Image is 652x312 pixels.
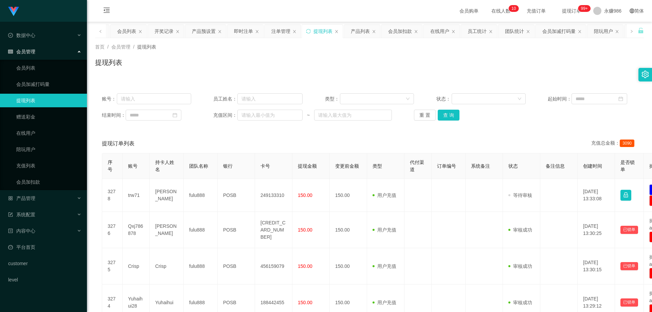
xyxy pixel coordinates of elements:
[334,30,339,34] i: 图标: close
[260,163,270,169] span: 卡号
[488,8,514,13] span: 在线人数
[218,212,255,248] td: POSB
[298,300,312,305] span: 150.00
[620,140,634,147] span: 3090
[102,112,126,119] span: 结束时间：
[518,97,522,102] i: 图标: down
[388,25,412,38] div: 会员加扣款
[471,163,490,169] span: 系统备注
[102,95,117,103] span: 账号：
[330,212,367,248] td: 150.00
[8,49,35,54] span: 会员管理
[373,227,396,233] span: 用户充值
[594,25,613,38] div: 陪玩用户
[638,27,644,34] i: 图标: unlock
[108,160,112,172] span: 序号
[8,228,13,233] i: 图标: profile
[438,110,459,121] button: 查 询
[255,30,259,34] i: 图标: close
[8,7,19,16] img: logo.9652507e.png
[505,25,524,38] div: 团队统计
[526,30,530,34] i: 图标: close
[123,248,150,285] td: Crisp
[620,160,635,172] span: 是否锁单
[117,93,191,104] input: 请输入
[102,140,134,148] span: 提现订单列表
[128,163,138,169] span: 账号
[330,248,367,285] td: 150.00
[630,8,634,13] i: 图标: global
[630,30,633,33] i: 图标: right
[8,257,81,270] a: customer
[123,179,150,212] td: trw71
[451,30,455,34] i: 图标: close
[508,192,532,198] span: 等待审核
[303,112,314,119] span: ~
[583,163,602,169] span: 创建时间
[298,227,312,233] span: 150.00
[559,8,584,13] span: 提现订单
[218,30,222,34] i: 图标: close
[508,300,532,305] span: 审核成功
[406,97,410,102] i: 图标: down
[511,5,514,12] p: 1
[189,163,208,169] span: 团队名称
[620,190,631,201] button: 图标: lock
[508,263,532,269] span: 审核成功
[237,93,303,104] input: 请输入
[641,71,649,78] i: 图标: setting
[218,248,255,285] td: POSB
[150,248,184,285] td: Crisp
[255,212,292,248] td: [CREDIT_CARD_NUMBER]
[509,5,519,12] sup: 10
[218,179,255,212] td: POSB
[16,61,81,75] a: 会员列表
[8,196,35,201] span: 产品管理
[548,95,572,103] span: 起始时间：
[8,49,13,54] i: 图标: table
[111,44,130,50] span: 会员管理
[546,163,565,169] span: 备注信息
[95,57,122,68] h1: 提现列表
[99,30,102,33] i: 图标: left
[8,240,81,254] a: 图标: dashboard平台首页
[271,25,290,38] div: 注单管理
[16,159,81,172] a: 充值列表
[330,179,367,212] td: 150.00
[335,163,359,169] span: 变更前金额
[298,192,312,198] span: 150.00
[184,179,218,212] td: fulu888
[255,179,292,212] td: 249133310
[437,163,456,169] span: 订单编号
[373,300,396,305] span: 用户充值
[16,126,81,140] a: 在线用户
[618,96,623,101] i: 图标: calendar
[298,163,317,169] span: 提现金额
[8,196,13,201] i: 图标: appstore-o
[8,273,81,287] a: level
[213,95,237,103] span: 员工姓名：
[137,44,156,50] span: 提现列表
[414,30,418,34] i: 图标: close
[578,212,615,248] td: [DATE] 13:30:25
[16,94,81,107] a: 提现列表
[173,113,177,117] i: 图标: calendar
[8,212,13,217] i: 图标: form
[123,212,150,248] td: Qxj786878
[591,140,637,148] div: 充值总金额：
[155,25,174,38] div: 开奖记录
[578,179,615,212] td: [DATE] 13:33:08
[436,95,452,103] span: 状态：
[508,227,532,233] span: 审核成功
[306,29,311,34] i: 图标: sync
[150,212,184,248] td: [PERSON_NAME]
[234,25,253,38] div: 即时注单
[578,5,590,12] sup: 208
[8,228,35,234] span: 内容中心
[16,143,81,156] a: 陪玩用户
[102,212,123,248] td: 3276
[8,33,35,38] span: 数据中心
[176,30,180,34] i: 图标: close
[102,179,123,212] td: 3278
[16,175,81,189] a: 会员加扣款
